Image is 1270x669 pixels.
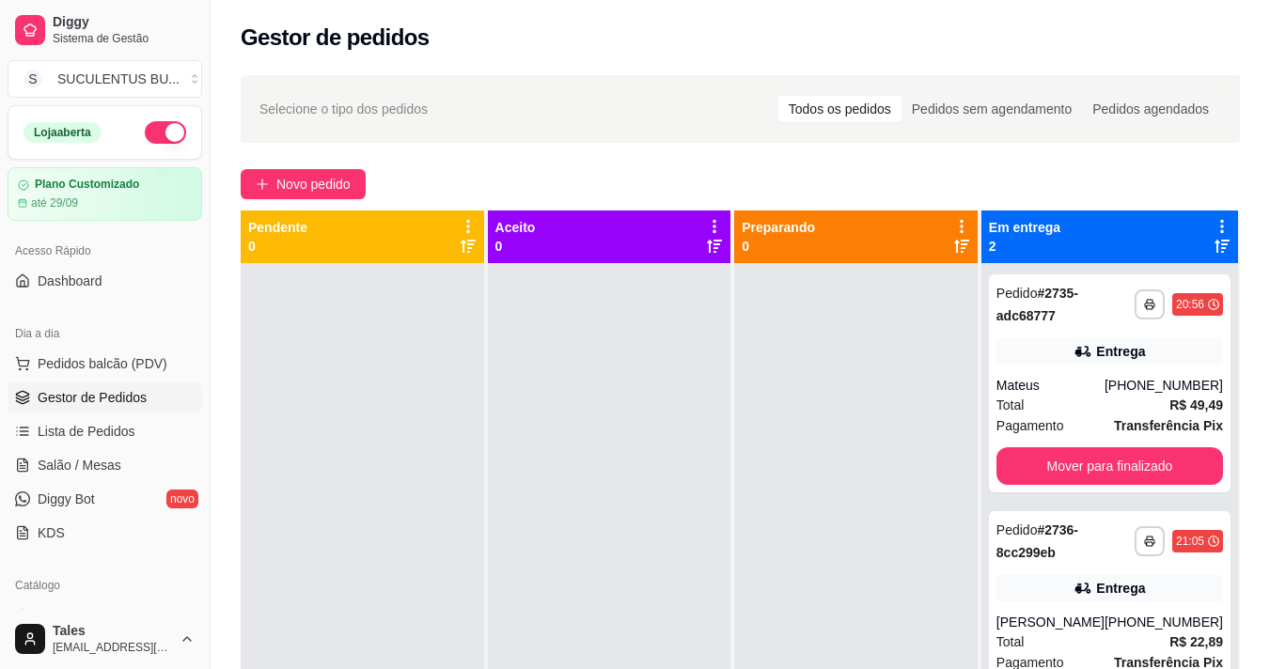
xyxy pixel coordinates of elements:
article: até 29/09 [31,195,78,210]
div: Todos os pedidos [778,96,902,122]
span: Sistema de Gestão [53,31,195,46]
p: 0 [742,237,815,256]
span: Total [996,631,1025,652]
div: [PHONE_NUMBER] [1105,376,1223,395]
div: Acesso Rápido [8,236,202,266]
p: 2 [989,237,1060,256]
div: [PHONE_NUMBER] [1105,613,1223,631]
button: Novo pedido [241,169,366,199]
div: SUCULENTUS BU ... [57,70,180,88]
span: Pedidos balcão (PDV) [38,354,167,373]
h2: Gestor de pedidos [241,23,430,53]
p: Aceito [495,218,536,237]
span: Dashboard [38,272,102,290]
article: Plano Customizado [35,178,139,192]
div: Pedidos sem agendamento [902,96,1082,122]
div: 21:05 [1176,534,1204,549]
strong: Transferência Pix [1114,418,1223,433]
div: Entrega [1096,579,1145,598]
p: Em entrega [989,218,1060,237]
a: Lista de Pedidos [8,416,202,446]
a: Salão / Mesas [8,450,202,480]
span: Total [996,395,1025,415]
span: Selecione o tipo dos pedidos [259,99,428,119]
span: Lista de Pedidos [38,422,135,441]
span: Pedido [996,522,1038,537]
span: Pedido [996,286,1038,301]
span: Salão / Mesas [38,456,121,475]
button: Pedidos balcão (PDV) [8,349,202,379]
a: Plano Customizadoaté 29/09 [8,167,202,221]
div: Pedidos agendados [1082,96,1219,122]
a: DiggySistema de Gestão [8,8,202,53]
span: [EMAIL_ADDRESS][DOMAIN_NAME] [53,640,172,655]
p: 0 [495,237,536,256]
div: Catálogo [8,570,202,600]
span: Diggy [53,14,195,31]
button: Alterar Status [145,121,186,144]
button: Mover para finalizado [996,447,1223,485]
span: Tales [53,623,172,640]
a: KDS [8,518,202,548]
a: Dashboard [8,266,202,296]
span: Pagamento [996,415,1064,436]
strong: # 2736-8cc299eb [996,522,1078,560]
p: Preparando [742,218,815,237]
span: Novo pedido [276,174,351,194]
p: Pendente [248,218,307,237]
div: [PERSON_NAME] [996,613,1105,631]
a: Diggy Botnovo [8,484,202,514]
span: plus [256,178,269,191]
strong: R$ 49,49 [1169,397,1223,412]
div: Dia a dia [8,319,202,349]
div: Mateus [996,376,1105,395]
button: Select a team [8,60,202,98]
span: Produtos [38,606,90,625]
strong: # 2735-adc68777 [996,286,1078,323]
span: Diggy Bot [38,490,95,508]
p: 0 [248,237,307,256]
span: KDS [38,523,65,542]
div: Loja aberta [24,122,102,143]
div: Entrega [1096,342,1145,361]
span: S [24,70,42,88]
strong: R$ 22,89 [1169,634,1223,649]
button: Tales[EMAIL_ADDRESS][DOMAIN_NAME] [8,616,202,661]
div: 20:56 [1176,297,1204,312]
a: Gestor de Pedidos [8,382,202,412]
span: Gestor de Pedidos [38,388,147,407]
a: Produtos [8,600,202,630]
